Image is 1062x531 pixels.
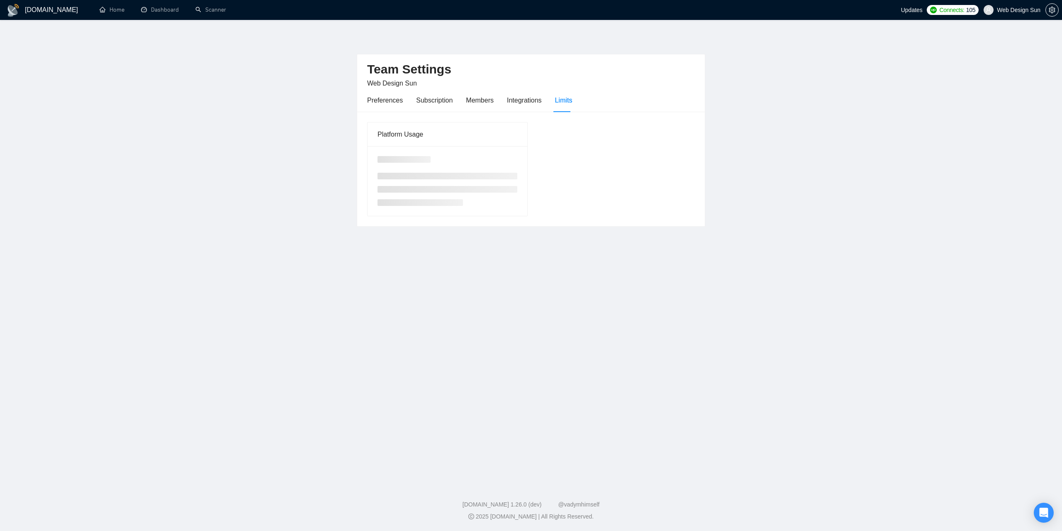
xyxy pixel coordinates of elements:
div: Limits [555,95,572,105]
span: 105 [966,5,975,15]
a: setting [1045,7,1059,13]
div: Preferences [367,95,403,105]
a: homeHome [100,6,124,13]
h2: Team Settings [367,61,695,78]
a: @vadymhimself [558,501,599,508]
div: Subscription [416,95,453,105]
div: Open Intercom Messenger [1034,503,1054,523]
img: logo [7,4,20,17]
div: Members [466,95,494,105]
a: dashboardDashboard [141,6,179,13]
a: searchScanner [195,6,226,13]
span: Web Design Sun [367,80,417,87]
div: Integrations [507,95,542,105]
span: Updates [901,7,923,13]
img: upwork-logo.png [930,7,937,13]
div: Platform Usage [378,122,517,146]
button: setting [1045,3,1059,17]
a: [DOMAIN_NAME] 1.26.0 (dev) [463,501,542,508]
div: 2025 [DOMAIN_NAME] | All Rights Reserved. [7,512,1055,521]
span: Connects: [939,5,964,15]
span: copyright [468,514,474,519]
span: user [986,7,991,13]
